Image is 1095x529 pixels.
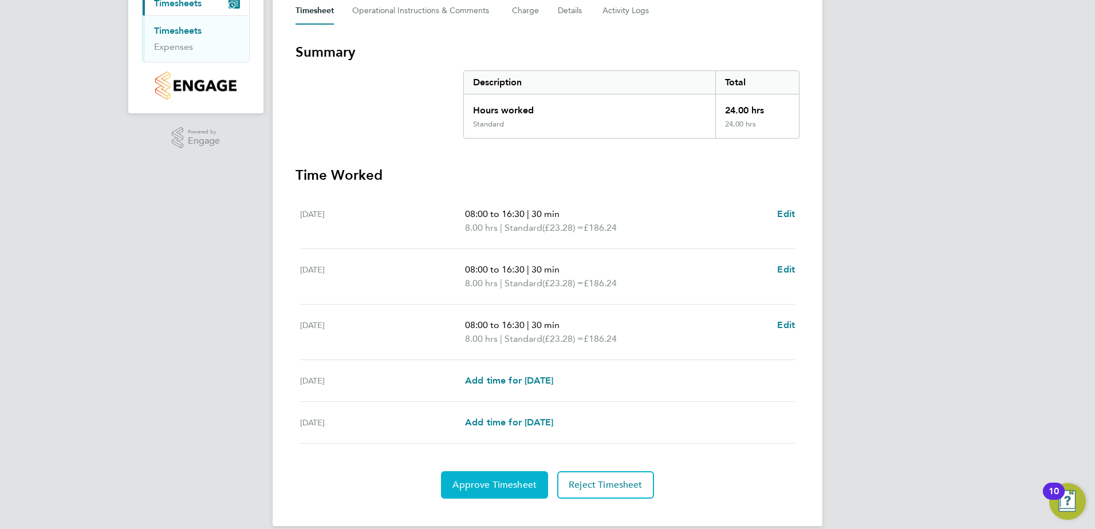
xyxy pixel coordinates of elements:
[465,319,525,330] span: 08:00 to 16:30
[300,416,465,429] div: [DATE]
[188,136,220,146] span: Engage
[500,222,502,233] span: |
[542,222,584,233] span: (£23.28) =
[584,333,617,344] span: £186.24
[172,127,220,149] a: Powered byEngage
[531,208,560,219] span: 30 min
[464,71,715,94] div: Description
[557,471,654,499] button: Reject Timesheet
[542,278,584,289] span: (£23.28) =
[465,208,525,219] span: 08:00 to 16:30
[143,15,249,62] div: Timesheets
[505,221,542,235] span: Standard
[296,166,799,184] h3: Time Worked
[154,25,202,36] a: Timesheets
[465,222,498,233] span: 8.00 hrs
[777,264,795,275] span: Edit
[500,278,502,289] span: |
[584,222,617,233] span: £186.24
[500,333,502,344] span: |
[715,71,799,94] div: Total
[715,94,799,120] div: 24.00 hrs
[465,417,553,428] span: Add time for [DATE]
[777,263,795,277] a: Edit
[296,43,799,61] h3: Summary
[777,208,795,219] span: Edit
[777,318,795,332] a: Edit
[452,479,537,491] span: Approve Timesheet
[715,120,799,138] div: 24.00 hrs
[777,207,795,221] a: Edit
[465,278,498,289] span: 8.00 hrs
[465,264,525,275] span: 08:00 to 16:30
[527,208,529,219] span: |
[473,120,504,129] div: Standard
[465,374,553,388] a: Add time for [DATE]
[464,94,715,120] div: Hours worked
[300,374,465,388] div: [DATE]
[569,479,643,491] span: Reject Timesheet
[531,264,560,275] span: 30 min
[441,471,548,499] button: Approve Timesheet
[300,207,465,235] div: [DATE]
[155,72,236,100] img: countryside-properties-logo-retina.png
[505,332,542,346] span: Standard
[527,319,529,330] span: |
[542,333,584,344] span: (£23.28) =
[531,319,560,330] span: 30 min
[154,41,193,52] a: Expenses
[1049,483,1086,520] button: Open Resource Center, 10 new notifications
[188,127,220,137] span: Powered by
[777,319,795,330] span: Edit
[465,375,553,386] span: Add time for [DATE]
[527,264,529,275] span: |
[300,318,465,346] div: [DATE]
[1049,491,1059,506] div: 10
[300,263,465,290] div: [DATE]
[142,72,250,100] a: Go to home page
[463,70,799,139] div: Summary
[505,277,542,290] span: Standard
[296,43,799,499] section: Timesheet
[465,416,553,429] a: Add time for [DATE]
[465,333,498,344] span: 8.00 hrs
[584,278,617,289] span: £186.24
